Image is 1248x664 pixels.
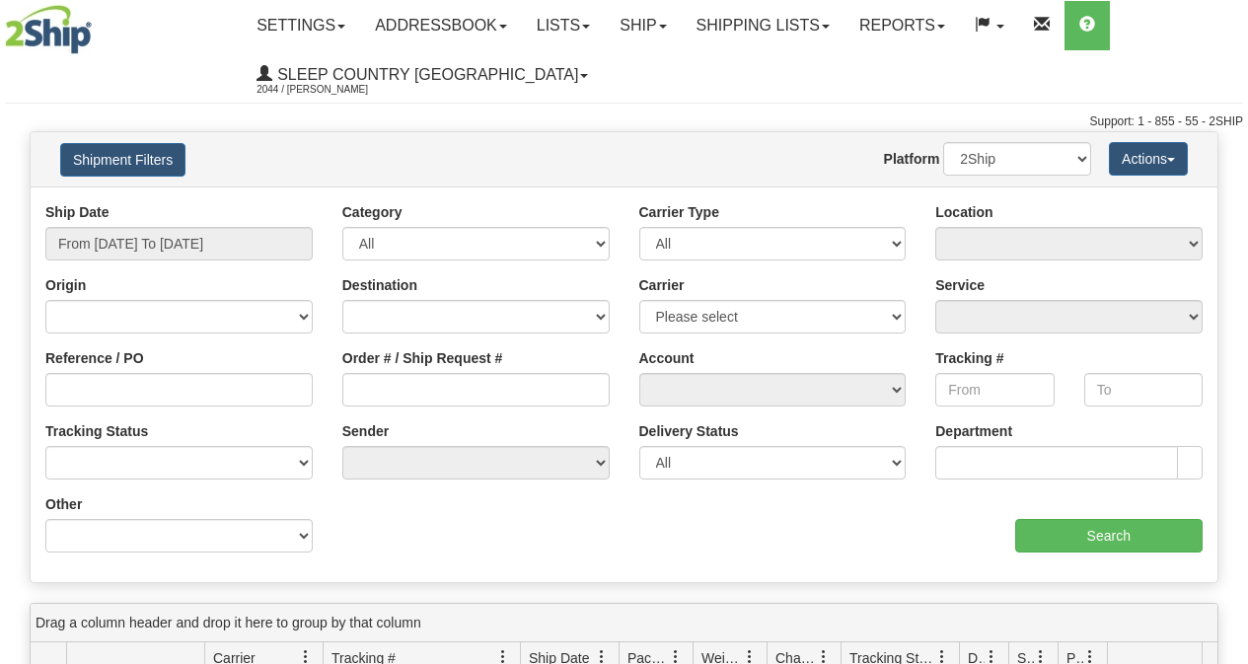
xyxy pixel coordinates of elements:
iframe: chat widget [1203,231,1246,432]
label: Service [935,275,985,295]
label: Reference / PO [45,348,144,368]
a: Addressbook [360,1,522,50]
button: Actions [1109,142,1188,176]
a: Ship [605,1,681,50]
a: Settings [242,1,360,50]
label: Category [342,202,403,222]
label: Platform [884,149,940,169]
div: grid grouping header [31,604,1217,642]
label: Department [935,421,1012,441]
input: From [935,373,1054,406]
label: Carrier [639,275,685,295]
button: Shipment Filters [60,143,185,177]
a: Reports [844,1,960,50]
label: Sender [342,421,389,441]
label: Destination [342,275,417,295]
a: Shipping lists [682,1,844,50]
label: Other [45,494,82,514]
span: Sleep Country [GEOGRAPHIC_DATA] [272,66,578,83]
input: Search [1015,519,1204,553]
label: Origin [45,275,86,295]
a: Lists [522,1,605,50]
label: Carrier Type [639,202,719,222]
label: Order # / Ship Request # [342,348,503,368]
label: Location [935,202,992,222]
label: Tracking # [935,348,1003,368]
label: Account [639,348,695,368]
input: To [1084,373,1203,406]
label: Ship Date [45,202,110,222]
label: Tracking Status [45,421,148,441]
label: Delivery Status [639,421,739,441]
a: Sleep Country [GEOGRAPHIC_DATA] 2044 / [PERSON_NAME] [242,50,603,100]
img: logo2044.jpg [5,5,92,54]
span: 2044 / [PERSON_NAME] [257,80,404,100]
div: Support: 1 - 855 - 55 - 2SHIP [5,113,1243,130]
